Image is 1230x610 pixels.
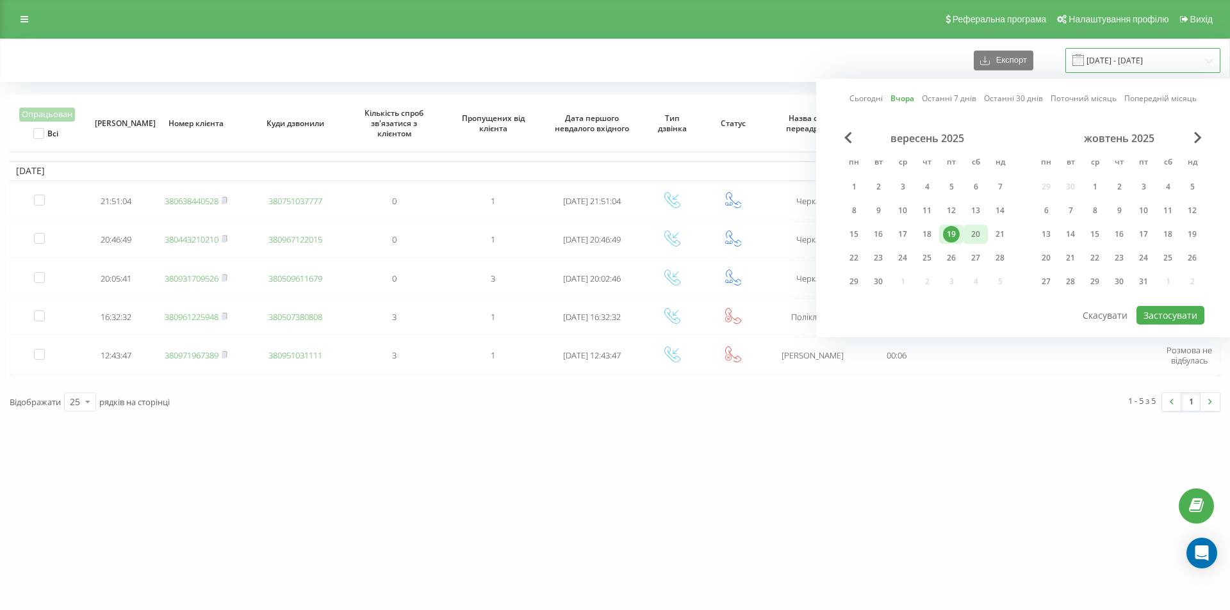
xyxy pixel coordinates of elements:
[1034,248,1058,268] div: пн 20 жовт 2025 р.
[1085,154,1104,173] abbr: середа
[890,248,915,268] div: ср 24 вер 2025 р.
[943,226,960,243] div: 19
[844,154,864,173] abbr: понеділок
[10,161,1220,181] td: [DATE]
[1086,226,1103,243] div: 15
[988,225,1012,244] div: нд 21 вер 2025 р.
[992,202,1008,219] div: 14
[846,202,862,219] div: 8
[1038,226,1054,243] div: 13
[1111,179,1127,195] div: 2
[268,195,322,207] a: 380751037777
[86,337,147,373] td: 12:43:47
[870,226,887,243] div: 16
[967,202,984,219] div: 13
[1160,179,1176,195] div: 4
[1058,225,1083,244] div: вт 14 жовт 2025 р.
[842,132,1012,145] div: вересень 2025
[268,273,322,284] a: 380509611679
[1107,177,1131,197] div: чт 2 жовт 2025 р.
[86,184,147,220] td: 21:51:04
[890,177,915,197] div: ср 3 вер 2025 р.
[988,248,1012,268] div: нд 28 вер 2025 р.
[842,272,866,291] div: пн 29 вер 2025 р.
[915,225,939,244] div: чт 18 вер 2025 р.
[1086,202,1103,219] div: 8
[1086,273,1103,290] div: 29
[1136,306,1204,325] button: Застосувати
[894,226,911,243] div: 17
[764,299,863,335] td: Поліклініка
[963,248,988,268] div: сб 27 вер 2025 р.
[1034,225,1058,244] div: пн 13 жовт 2025 р.
[491,273,495,284] span: 3
[86,261,147,296] td: 20:05:41
[1131,272,1156,291] div: пт 31 жовт 2025 р.
[890,201,915,220] div: ср 10 вер 2025 р.
[1076,306,1135,325] button: Скасувати
[870,202,887,219] div: 9
[866,248,890,268] div: вт 23 вер 2025 р.
[1061,154,1080,173] abbr: вівторок
[1083,248,1107,268] div: ср 22 жовт 2025 р.
[1083,201,1107,220] div: ср 8 жовт 2025 р.
[963,177,988,197] div: сб 6 вер 2025 р.
[866,201,890,220] div: вт 9 вер 2025 р.
[563,234,621,245] span: [DATE] 20:46:49
[1135,250,1152,266] div: 24
[1107,225,1131,244] div: чт 16 жовт 2025 р.
[992,179,1008,195] div: 7
[894,179,911,195] div: 3
[890,225,915,244] div: ср 17 вер 2025 р.
[1190,14,1213,24] span: Вихід
[1037,154,1056,173] abbr: понеділок
[1111,250,1127,266] div: 23
[922,92,976,104] a: Останні 7 днів
[869,154,888,173] abbr: вівторок
[984,92,1043,104] a: Останні 30 днів
[553,113,631,133] span: Дата першого невдалого вхідного
[563,273,621,284] span: [DATE] 20:02:46
[1110,154,1129,173] abbr: четвер
[1086,250,1103,266] div: 22
[992,250,1008,266] div: 28
[1062,250,1079,266] div: 21
[1034,132,1204,145] div: жовтень 2025
[1111,226,1127,243] div: 16
[1186,538,1217,568] div: Open Intercom Messenger
[1086,179,1103,195] div: 1
[963,225,988,244] div: сб 20 вер 2025 р.
[165,234,218,245] a: 380443210210
[256,118,334,129] span: Куди дзвонили
[1107,201,1131,220] div: чт 9 жовт 2025 р.
[915,177,939,197] div: чт 4 вер 2025 р.
[563,311,621,323] span: [DATE] 16:32:32
[844,132,852,143] span: Previous Month
[774,113,851,133] span: Назва схеми переадресації
[1131,225,1156,244] div: пт 17 жовт 2025 р.
[1034,272,1058,291] div: пн 27 жовт 2025 р.
[1111,202,1127,219] div: 9
[1156,201,1180,220] div: сб 11 жовт 2025 р.
[974,51,1033,70] button: Експорт
[1184,179,1201,195] div: 5
[491,311,495,323] span: 1
[866,177,890,197] div: вт 2 вер 2025 р.
[919,179,935,195] div: 4
[1111,273,1127,290] div: 30
[1038,273,1054,290] div: 27
[866,225,890,244] div: вт 16 вер 2025 р.
[1107,248,1131,268] div: чт 23 жовт 2025 р.
[70,396,80,408] div: 25
[165,311,218,323] a: 380961225948
[966,154,985,173] abbr: субота
[1062,273,1079,290] div: 28
[866,272,890,291] div: вт 30 вер 2025 р.
[963,201,988,220] div: сб 13 вер 2025 р.
[1160,202,1176,219] div: 11
[1180,225,1204,244] div: нд 19 жовт 2025 р.
[454,113,532,133] span: Пропущених від клієнта
[1107,272,1131,291] div: чт 30 жовт 2025 р.
[842,225,866,244] div: пн 15 вер 2025 р.
[842,248,866,268] div: пн 22 вер 2025 р.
